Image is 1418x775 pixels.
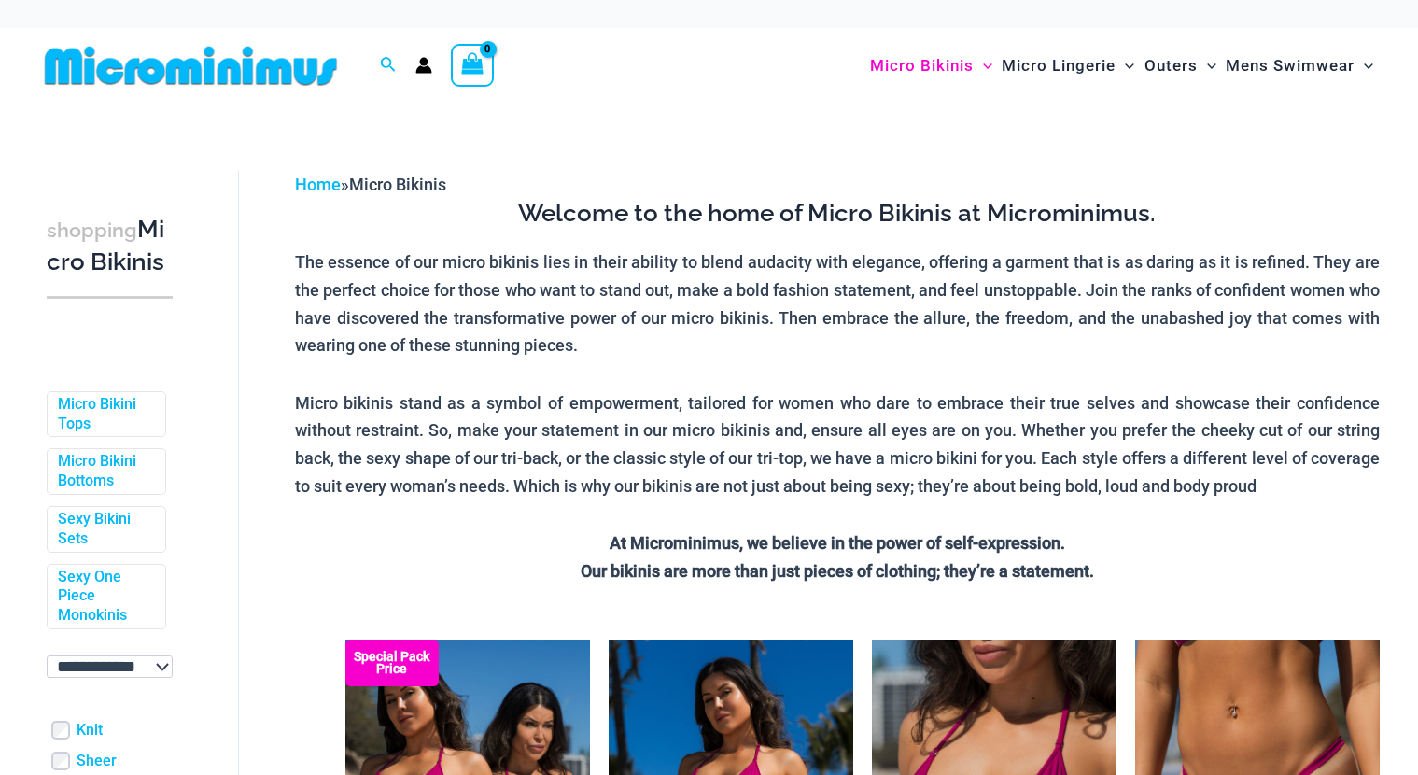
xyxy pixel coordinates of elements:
strong: Our bikinis are more than just pieces of clothing; they’re a statement. [581,561,1094,581]
p: The essence of our micro bikinis lies in their ability to blend audacity with elegance, offering ... [295,248,1380,359]
a: Mens SwimwearMenu ToggleMenu Toggle [1221,37,1378,94]
a: Search icon link [380,54,397,77]
a: View Shopping Cart, empty [451,44,494,87]
span: Menu Toggle [1198,42,1216,90]
p: Micro bikinis stand as a symbol of empowerment, tailored for women who dare to embrace their true... [295,389,1380,500]
h3: Micro Bikinis [47,214,173,278]
nav: Site Navigation [863,35,1381,97]
span: Outers [1144,42,1198,90]
span: Menu Toggle [1116,42,1134,90]
a: Micro Bikini Tops [58,395,151,434]
span: » [295,175,446,194]
img: MM SHOP LOGO FLAT [37,45,344,87]
a: Sheer [77,752,117,771]
a: Home [295,175,341,194]
select: wpc-taxonomy-pa_color-745982 [47,655,173,678]
a: Micro Bikini Bottoms [58,452,151,491]
b: Special Pack Price [345,651,439,675]
a: Sexy Bikini Sets [58,510,151,549]
span: shopping [47,218,137,242]
span: Menu Toggle [974,42,992,90]
span: Micro Lingerie [1002,42,1116,90]
strong: At Microminimus, we believe in the power of self-expression. [610,533,1065,553]
a: Knit [77,721,103,740]
h3: Welcome to the home of Micro Bikinis at Microminimus. [295,198,1380,230]
a: OutersMenu ToggleMenu Toggle [1140,37,1221,94]
span: Menu Toggle [1355,42,1373,90]
span: Micro Bikinis [349,175,446,194]
a: Micro LingerieMenu ToggleMenu Toggle [997,37,1139,94]
a: Account icon link [415,57,432,74]
a: Micro BikinisMenu ToggleMenu Toggle [865,37,997,94]
a: Sexy One Piece Monokinis [58,568,151,626]
span: Micro Bikinis [870,42,974,90]
span: Mens Swimwear [1226,42,1355,90]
